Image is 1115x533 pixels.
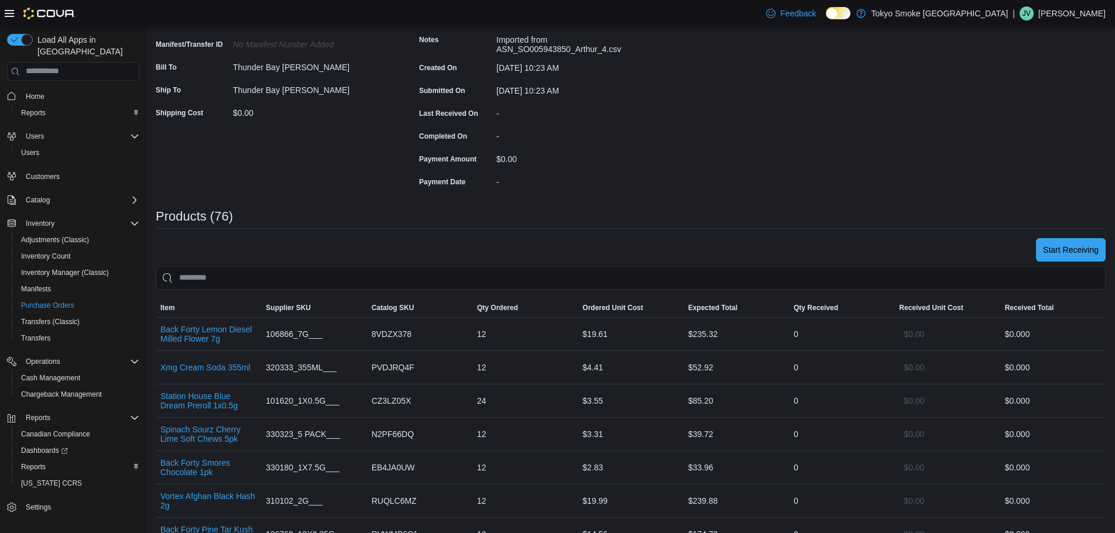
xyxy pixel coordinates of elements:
[233,81,390,95] div: Thunder Bay [PERSON_NAME]
[578,422,683,446] div: $3.31
[12,426,144,442] button: Canadian Compliance
[233,58,390,72] div: Thunder Bay [PERSON_NAME]
[789,489,894,513] div: 0
[496,30,653,54] div: Imported from ASN_SO005943850_Arthur_4.csv
[16,146,139,160] span: Users
[472,389,578,412] div: 24
[372,327,411,341] span: 8VDZX378
[12,145,144,161] button: Users
[2,353,144,370] button: Operations
[12,475,144,491] button: [US_STATE] CCRS
[12,459,144,475] button: Reports
[21,284,51,294] span: Manifests
[496,127,653,141] div: -
[21,411,55,425] button: Reports
[789,298,894,317] button: Qty Received
[2,410,144,426] button: Reports
[12,232,144,248] button: Adjustments (Classic)
[578,489,683,513] div: $19.99
[12,297,144,314] button: Purchase Orders
[16,387,139,401] span: Chargeback Management
[761,2,821,25] a: Feedback
[578,356,683,379] div: $4.41
[21,193,139,207] span: Catalog
[233,35,390,49] div: No Manifest Number added
[477,303,518,312] span: Qty Ordered
[21,216,59,231] button: Inventory
[21,500,56,514] a: Settings
[496,59,653,73] div: [DATE] 10:23 AM
[16,106,139,120] span: Reports
[160,391,256,410] button: Station House Blue Dream Preroll 1x0.5g
[21,148,39,157] span: Users
[578,322,683,346] div: $19.61
[472,456,578,479] div: 12
[16,266,139,280] span: Inventory Manager (Classic)
[2,128,144,145] button: Users
[899,322,929,346] button: $0.00
[156,209,233,223] h3: Products (76)
[1000,298,1106,317] button: Received Total
[156,85,181,95] label: Ship To
[21,169,139,184] span: Customers
[12,370,144,386] button: Cash Management
[160,325,256,343] button: Back Forty Lemon Diesel Milled Flower 7g
[21,411,139,425] span: Reports
[372,303,414,312] span: Catalog SKU
[21,216,139,231] span: Inventory
[496,173,653,187] div: -
[16,298,139,312] span: Purchase Orders
[12,105,144,121] button: Reports
[26,195,50,205] span: Catalog
[160,363,250,372] button: Xmg Cream Soda 355ml
[16,460,50,474] a: Reports
[894,298,1000,317] button: Received Unit Cost
[16,315,84,329] a: Transfers (Classic)
[160,458,256,477] button: Back Forty Smores Chocolate 1pk
[372,360,414,374] span: PVDJRQ4F
[21,500,139,514] span: Settings
[1038,6,1106,20] p: [PERSON_NAME]
[472,298,578,317] button: Qty Ordered
[419,154,476,164] label: Payment Amount
[26,132,44,141] span: Users
[872,6,1008,20] p: Tokyo Smoke [GEOGRAPHIC_DATA]
[780,8,816,19] span: Feedback
[1013,6,1015,20] p: |
[899,456,929,479] button: $0.00
[2,88,144,105] button: Home
[578,389,683,412] div: $3.55
[21,317,80,326] span: Transfers (Classic)
[1005,327,1101,341] div: $0.00 0
[16,233,94,247] a: Adjustments (Classic)
[266,303,311,312] span: Supplier SKU
[233,104,390,118] div: $0.00
[21,129,139,143] span: Users
[16,249,76,263] a: Inventory Count
[16,298,79,312] a: Purchase Orders
[472,322,578,346] div: 12
[789,422,894,446] div: 0
[419,86,465,95] label: Submitted On
[26,92,44,101] span: Home
[21,429,90,439] span: Canadian Compliance
[16,106,50,120] a: Reports
[21,129,49,143] button: Users
[156,63,177,72] label: Bill To
[688,303,737,312] span: Expected Total
[16,427,139,441] span: Canadian Compliance
[1005,427,1101,441] div: $0.00 0
[21,268,109,277] span: Inventory Manager (Classic)
[16,315,139,329] span: Transfers (Classic)
[419,177,465,187] label: Payment Date
[16,331,139,345] span: Transfers
[1005,303,1054,312] span: Received Total
[21,355,139,369] span: Operations
[16,460,139,474] span: Reports
[684,489,789,513] div: $239.88
[582,303,643,312] span: Ordered Unit Cost
[21,333,50,343] span: Transfers
[794,303,838,312] span: Qty Received
[1005,394,1101,408] div: $0.00 0
[372,460,415,474] span: EB4JA0UW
